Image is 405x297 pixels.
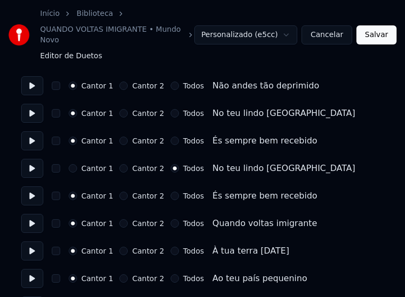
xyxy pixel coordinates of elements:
[212,217,317,230] div: Quando voltas imigrante
[212,245,289,257] div: À tua terra [DATE]
[132,165,164,172] label: Cantor 2
[183,82,204,89] label: Todos
[212,107,355,120] div: No teu lindo [GEOGRAPHIC_DATA]
[81,247,113,255] label: Cantor 1
[81,165,113,172] label: Cantor 1
[212,190,317,202] div: És sempre bem recebido
[302,25,352,44] button: Cancelar
[81,220,113,227] label: Cantor 1
[212,162,355,175] div: No teu lindo [GEOGRAPHIC_DATA]
[81,137,113,145] label: Cantor 1
[40,24,183,46] a: QUANDO VOLTAS IMIGRANTE • Mundo Novo
[183,110,204,117] label: Todos
[132,247,164,255] label: Cantor 2
[356,25,397,44] button: Salvar
[81,82,113,89] label: Cantor 1
[132,110,164,117] label: Cantor 2
[212,79,319,92] div: Não andes tão deprimido
[77,8,113,19] a: Biblioteca
[132,275,164,282] label: Cantor 2
[40,51,102,61] span: Editor de Duetos
[8,24,30,46] img: youka
[183,192,204,200] label: Todos
[183,165,204,172] label: Todos
[183,220,204,227] label: Todos
[212,134,317,147] div: És sempre bem recebido
[183,275,204,282] label: Todos
[132,137,164,145] label: Cantor 2
[132,192,164,200] label: Cantor 2
[183,137,204,145] label: Todos
[40,8,194,61] nav: breadcrumb
[40,8,60,19] a: Início
[132,82,164,89] label: Cantor 2
[132,220,164,227] label: Cantor 2
[81,110,113,117] label: Cantor 1
[81,192,113,200] label: Cantor 1
[81,275,113,282] label: Cantor 1
[183,247,204,255] label: Todos
[212,272,307,285] div: Ao teu país pequenino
